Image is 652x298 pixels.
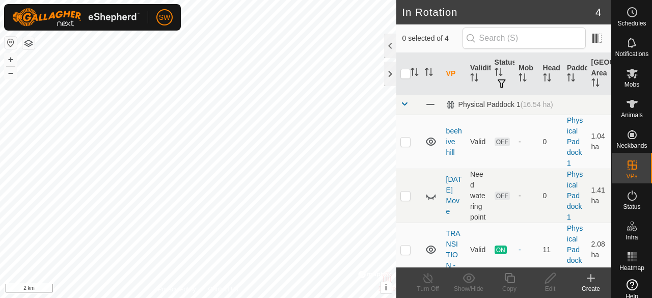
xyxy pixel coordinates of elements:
span: 4 [595,5,601,20]
span: Schedules [617,20,646,26]
span: Mobs [624,82,639,88]
a: beehive hill [446,127,462,156]
td: 2.08 ha [587,223,611,277]
div: Create [570,284,611,293]
th: Paddock [563,53,587,95]
input: Search (S) [463,28,586,49]
span: Heatmap [619,265,644,271]
p-sorticon: Activate to sort [543,75,551,83]
th: Status [491,53,514,95]
div: Show/Hide [448,284,489,293]
span: (16.54 ha) [521,100,553,109]
th: VP [442,53,466,95]
span: OFF [495,138,510,146]
span: 0 selected of 4 [402,33,463,44]
span: i [385,283,387,292]
td: 0 [539,169,563,223]
img: Gallagher Logo [12,8,140,26]
a: Physical Paddock 1 [567,170,583,221]
div: Turn Off [407,284,448,293]
div: Copy [489,284,530,293]
button: – [5,67,17,79]
p-sorticon: Activate to sort [591,80,600,88]
a: Physical Paddock 1 [567,116,583,167]
div: Physical Paddock 1 [446,100,553,109]
th: Validity [466,53,490,95]
a: Physical Paddock 1 [567,224,583,275]
a: Contact Us [208,285,238,294]
button: i [381,282,392,293]
p-sorticon: Activate to sort [470,75,478,83]
a: [DATE] Move [446,175,462,215]
p-sorticon: Activate to sort [567,75,575,83]
p-sorticon: Activate to sort [495,69,503,77]
a: Privacy Policy [158,285,196,294]
div: - [519,137,534,147]
button: Map Layers [22,37,35,49]
td: 0 [539,115,563,169]
span: ON [495,246,507,254]
a: TRANSITION - [446,229,460,269]
td: 1.04 ha [587,115,611,169]
span: VPs [626,173,637,179]
p-sorticon: Activate to sort [425,69,433,77]
th: Head [539,53,563,95]
th: [GEOGRAPHIC_DATA] Area [587,53,611,95]
span: SW [159,12,171,23]
td: 11 [539,223,563,277]
button: + [5,53,17,66]
div: Edit [530,284,570,293]
td: Valid [466,115,490,169]
div: - [519,191,534,201]
span: OFF [495,192,510,200]
th: Mob [514,53,538,95]
span: Notifications [615,51,648,57]
td: Valid [466,223,490,277]
span: Status [623,204,640,210]
span: Animals [621,112,643,118]
h2: In Rotation [402,6,595,18]
td: 1.41 ha [587,169,611,223]
span: Infra [626,234,638,240]
td: Need watering point [466,169,490,223]
p-sorticon: Activate to sort [519,75,527,83]
div: - [519,245,534,255]
button: Reset Map [5,37,17,49]
p-sorticon: Activate to sort [411,69,419,77]
span: Neckbands [616,143,647,149]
